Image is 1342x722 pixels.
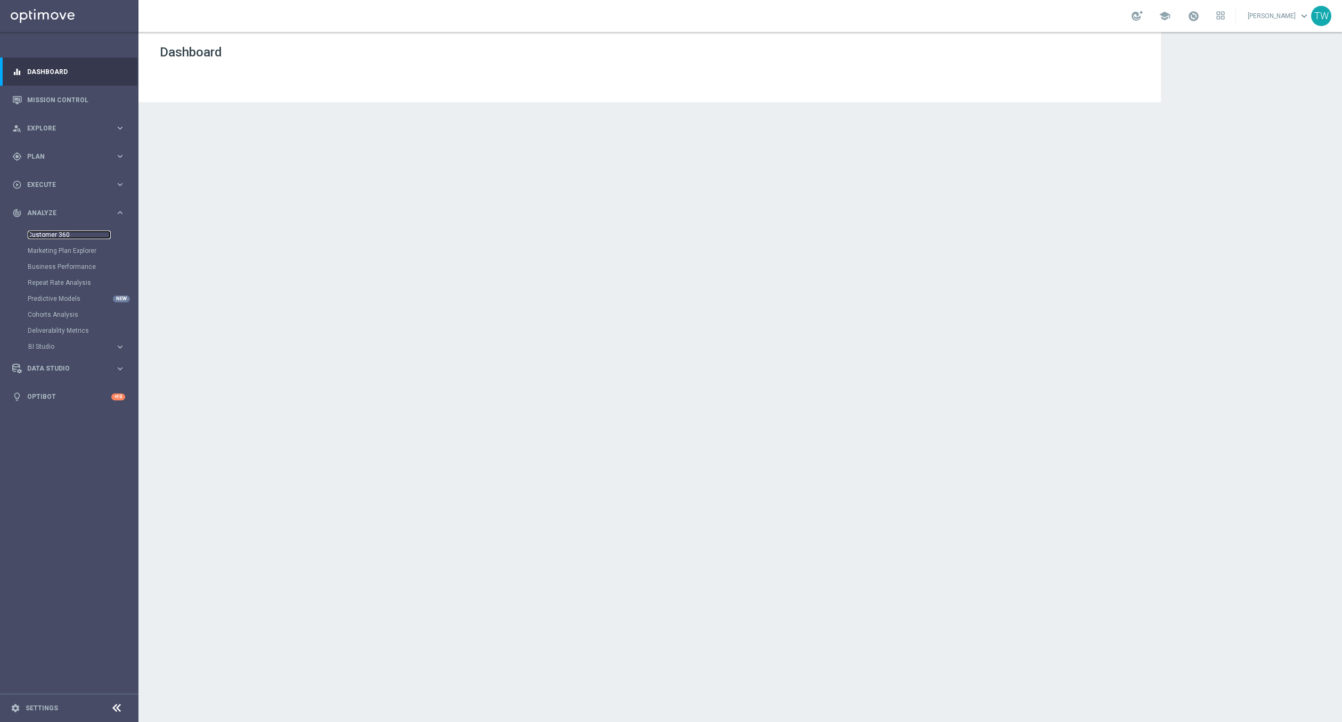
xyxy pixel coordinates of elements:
a: Cohorts Analysis [28,310,111,319]
button: person_search Explore keyboard_arrow_right [12,124,126,133]
a: Settings [26,705,58,711]
button: equalizer Dashboard [12,68,126,76]
i: lightbulb [12,392,22,401]
div: NEW [113,296,130,302]
div: Cohorts Analysis [28,307,137,323]
button: Data Studio keyboard_arrow_right [12,364,126,373]
button: gps_fixed Plan keyboard_arrow_right [12,152,126,161]
div: Business Performance [28,259,137,275]
button: track_changes Analyze keyboard_arrow_right [12,209,126,217]
span: Execute [27,182,115,188]
button: Mission Control [12,96,126,104]
a: Dashboard [27,58,125,86]
span: keyboard_arrow_down [1298,10,1310,22]
a: Business Performance [28,262,111,271]
div: Analyze [12,208,115,218]
button: BI Studio keyboard_arrow_right [28,342,126,351]
span: Plan [27,153,115,160]
i: equalizer [12,67,22,77]
a: Deliverability Metrics [28,326,111,335]
a: Mission Control [27,86,125,114]
a: Repeat Rate Analysis [28,278,111,287]
a: Marketing Plan Explorer [28,247,111,255]
div: Explore [12,124,115,133]
a: Predictive Models [28,294,111,303]
span: BI Studio [28,343,104,350]
i: gps_fixed [12,152,22,161]
i: keyboard_arrow_right [115,342,125,352]
div: TW [1311,6,1331,26]
div: Optibot [12,383,125,411]
span: Analyze [27,210,115,216]
div: Customer 360 [28,227,137,243]
a: [PERSON_NAME]keyboard_arrow_down [1247,8,1311,24]
div: Predictive Models [28,291,137,307]
a: Optibot [27,383,111,411]
div: Repeat Rate Analysis [28,275,137,291]
i: keyboard_arrow_right [115,208,125,218]
div: Dashboard [12,58,125,86]
div: Marketing Plan Explorer [28,243,137,259]
i: keyboard_arrow_right [115,151,125,161]
button: lightbulb Optibot +10 [12,392,126,401]
span: school [1159,10,1171,22]
span: Explore [27,125,115,132]
button: play_circle_outline Execute keyboard_arrow_right [12,180,126,189]
a: Customer 360 [28,231,111,239]
i: settings [11,703,20,713]
span: Data Studio [27,365,115,372]
div: Mission Control [12,86,125,114]
div: BI Studio [28,343,115,350]
i: person_search [12,124,22,133]
div: Data Studio [12,364,115,373]
i: keyboard_arrow_right [115,123,125,133]
i: keyboard_arrow_right [115,179,125,190]
i: keyboard_arrow_right [115,364,125,374]
div: +10 [111,393,125,400]
div: Deliverability Metrics [28,323,137,339]
i: play_circle_outline [12,180,22,190]
div: Plan [12,152,115,161]
div: Execute [12,180,115,190]
div: BI Studio [28,339,137,355]
i: track_changes [12,208,22,218]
